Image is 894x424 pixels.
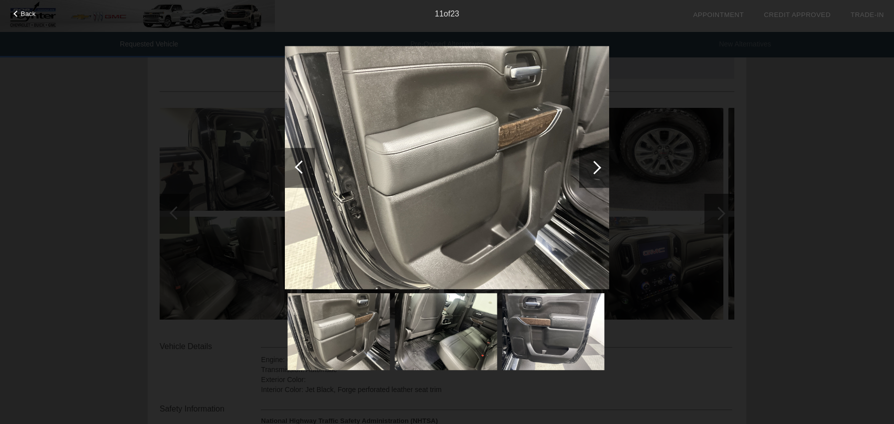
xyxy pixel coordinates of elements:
span: Back [21,10,36,17]
a: Credit Approved [764,11,831,18]
a: Trade-In [851,11,884,18]
img: 4a53822e4385766ccf88983c76c520c4x.jpg [285,46,609,290]
img: 4a53822e4385766ccf88983c76c520c4x.jpg [287,293,390,370]
a: Appointment [693,11,744,18]
span: 23 [450,9,459,18]
img: 495a652e0078cd6688074259928bce11x.jpg [395,293,497,370]
span: 11 [435,9,444,18]
img: 5ad0b4c8613521a72d6a837eb053193fx.jpg [502,293,604,370]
